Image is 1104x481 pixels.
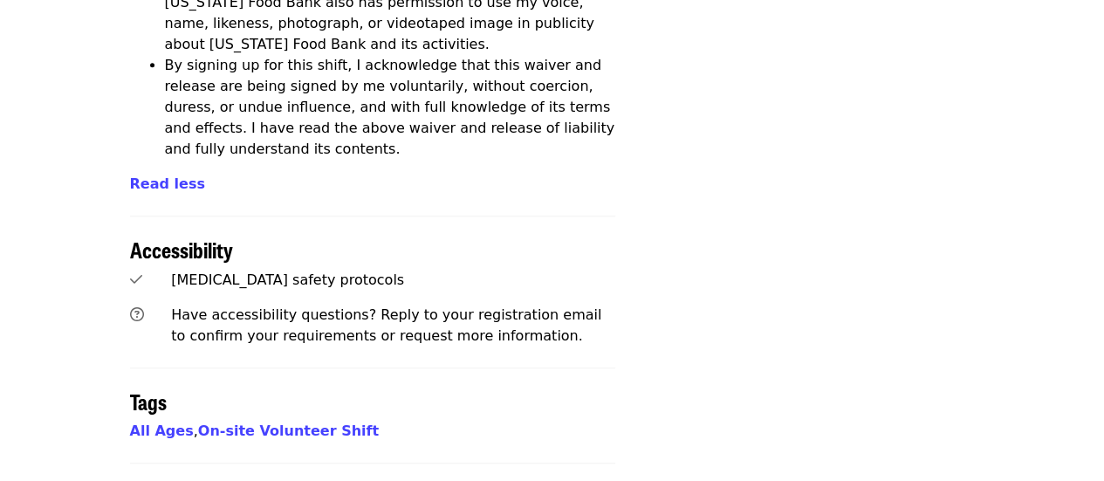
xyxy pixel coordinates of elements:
a: All Ages [130,423,194,439]
span: Tags [130,386,167,416]
span: , [130,423,198,439]
span: Read less [130,175,205,192]
span: Have accessibility questions? Reply to your registration email to confirm your requirements or re... [171,306,601,344]
i: question-circle icon [130,306,144,323]
a: On-site Volunteer Shift [198,423,379,439]
i: check icon [130,271,142,288]
li: By signing up for this shift, I acknowledge that this waiver and release are being signed by me v... [165,55,616,160]
span: Accessibility [130,234,233,265]
button: Read less [130,174,205,195]
div: [MEDICAL_DATA] safety protocols [171,270,615,291]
